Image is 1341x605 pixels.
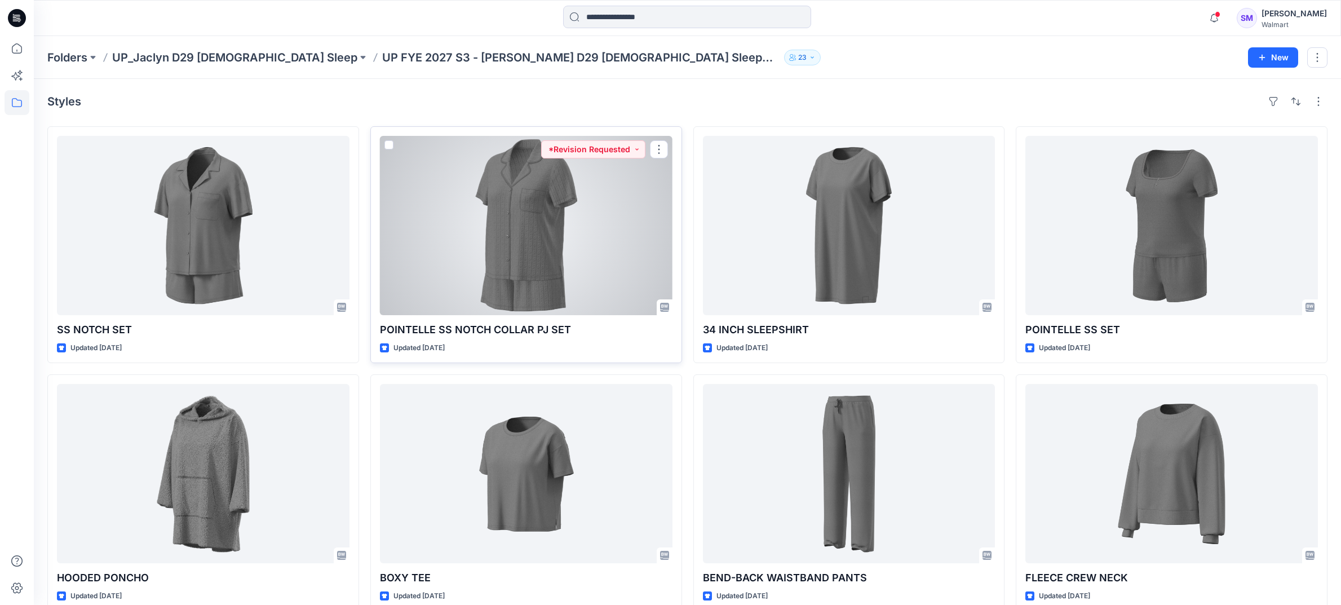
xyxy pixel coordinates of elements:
[1025,136,1318,315] a: POINTELLE SS SET
[798,51,807,64] p: 23
[393,590,445,602] p: Updated [DATE]
[703,384,995,563] a: BEND-BACK WAISTBAND PANTS
[1262,7,1327,20] div: [PERSON_NAME]
[1248,47,1298,68] button: New
[716,590,768,602] p: Updated [DATE]
[703,570,995,586] p: BEND-BACK WAISTBAND PANTS
[380,322,672,338] p: POINTELLE SS NOTCH COLLAR PJ SET
[382,50,780,65] p: UP FYE 2027 S3 - [PERSON_NAME] D29 [DEMOGRAPHIC_DATA] Sleepwear
[1237,8,1257,28] div: SM
[1262,20,1327,29] div: Walmart
[380,136,672,315] a: POINTELLE SS NOTCH COLLAR PJ SET
[784,50,821,65] button: 23
[47,95,81,108] h4: Styles
[57,136,349,315] a: SS NOTCH SET
[393,342,445,354] p: Updated [DATE]
[57,384,349,563] a: HOODED PONCHO
[716,342,768,354] p: Updated [DATE]
[703,322,995,338] p: 34 INCH SLEEPSHIRT
[1025,322,1318,338] p: POINTELLE SS SET
[57,322,349,338] p: SS NOTCH SET
[112,50,357,65] a: UP_Jaclyn D29 [DEMOGRAPHIC_DATA] Sleep
[380,384,672,563] a: BOXY TEE
[70,342,122,354] p: Updated [DATE]
[1025,384,1318,563] a: FLEECE CREW NECK
[70,590,122,602] p: Updated [DATE]
[703,136,995,315] a: 34 INCH SLEEPSHIRT
[57,570,349,586] p: HOODED PONCHO
[1039,342,1090,354] p: Updated [DATE]
[47,50,87,65] a: Folders
[1025,570,1318,586] p: FLEECE CREW NECK
[380,570,672,586] p: BOXY TEE
[1039,590,1090,602] p: Updated [DATE]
